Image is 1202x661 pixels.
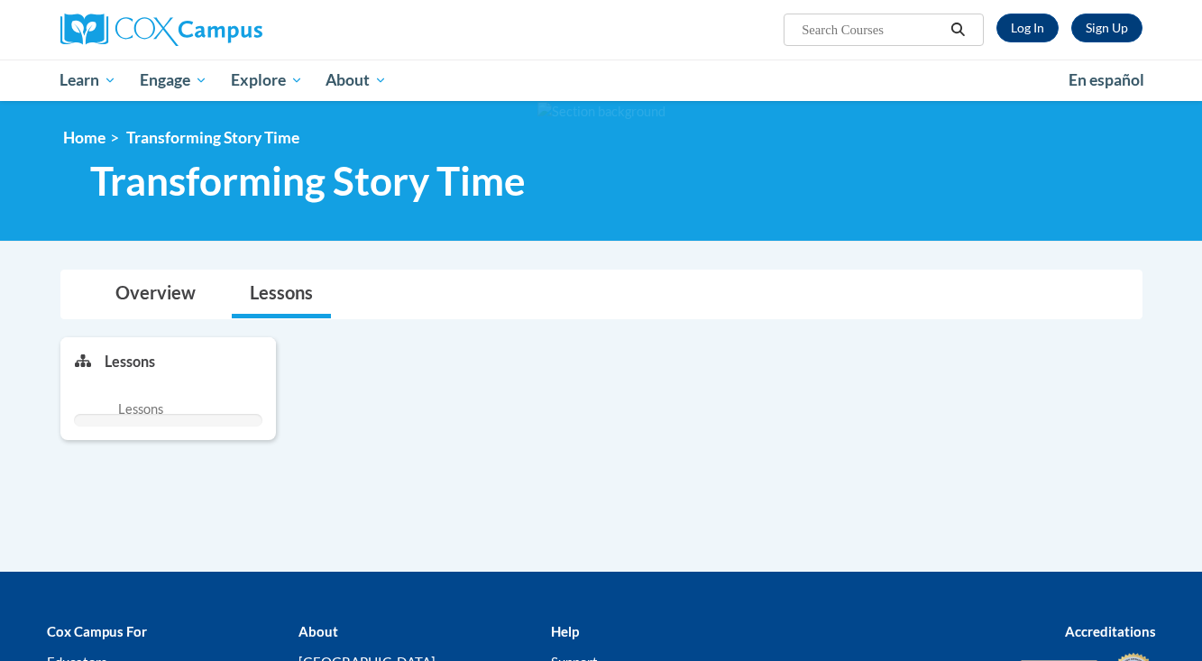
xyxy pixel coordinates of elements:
a: Cox Campus [60,14,403,46]
a: En español [1057,61,1156,99]
a: Learn [49,60,129,101]
input: Search Courses [800,19,944,41]
span: En español [1069,70,1144,89]
b: Help [551,623,579,639]
span: Transforming Story Time [126,128,299,147]
a: Lessons [232,271,331,318]
b: Accreditations [1065,623,1156,639]
a: Overview [97,271,214,318]
span: About [326,69,387,91]
b: Cox Campus For [47,623,147,639]
a: About [314,60,399,101]
span: Learn [60,69,116,91]
a: Engage [128,60,219,101]
span: Transforming Story Time [90,157,526,205]
a: Home [63,128,106,147]
img: Cox Campus [60,14,262,46]
b: About [298,623,338,639]
div: Main menu [33,60,1170,101]
span: Lessons [118,399,163,419]
a: Log In [996,14,1059,42]
a: Explore [219,60,315,101]
img: Section background [537,102,665,122]
button: Search [944,19,971,41]
p: Lessons [105,352,155,372]
span: Explore [231,69,303,91]
span: Engage [140,69,207,91]
a: Register [1071,14,1142,42]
